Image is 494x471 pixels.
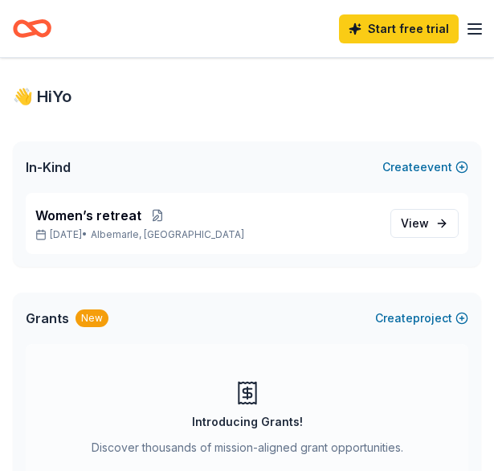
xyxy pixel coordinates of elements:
[35,206,141,225] span: Women’s retreat
[375,309,468,328] button: Createproject
[390,209,459,238] a: View
[192,412,303,432] div: Introducing Grants!
[401,214,429,233] span: View
[382,158,468,177] button: Createevent
[91,228,244,241] span: Albemarle, [GEOGRAPHIC_DATA]
[76,309,108,327] div: New
[339,14,459,43] a: Start free trial
[26,309,69,328] span: Grants
[26,158,71,177] span: In-Kind
[13,84,481,109] div: 👋 Hi Yo
[35,228,384,241] p: [DATE] •
[92,438,403,464] div: Discover thousands of mission-aligned grant opportunities.
[13,10,51,47] a: Home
